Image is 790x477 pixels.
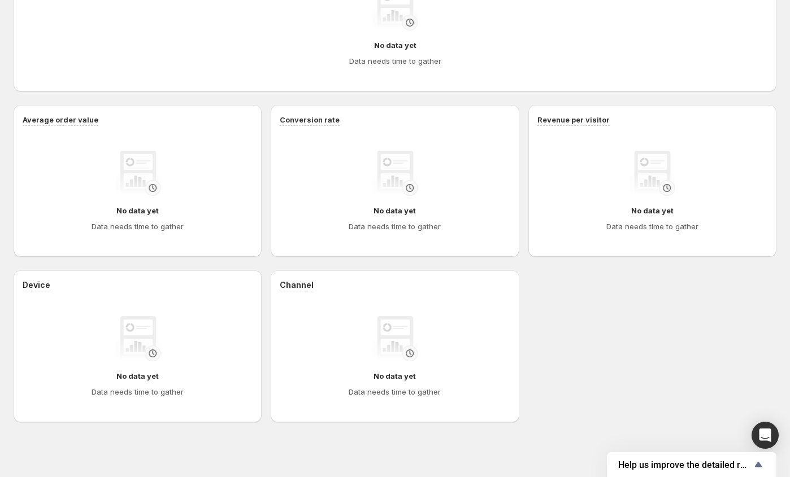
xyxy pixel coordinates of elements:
[349,221,441,232] h4: Data needs time to gather
[372,316,418,361] img: No data yet
[92,386,184,397] h4: Data needs time to gather
[618,458,765,471] button: Show survey - Help us improve the detailed report for A/B campaigns
[374,205,416,216] h4: No data yet
[92,221,184,232] h4: Data needs time to gather
[606,221,698,232] h4: Data needs time to gather
[280,114,340,125] h3: Conversion rate
[630,151,675,196] img: No data yet
[116,370,159,382] h4: No data yet
[752,422,779,449] div: Open Intercom Messenger
[115,316,160,361] img: No data yet
[349,55,441,67] h4: Data needs time to gather
[618,460,752,470] span: Help us improve the detailed report for A/B campaigns
[115,151,160,196] img: No data yet
[537,114,610,125] h3: Revenue per visitor
[349,386,441,397] h4: Data needs time to gather
[374,370,416,382] h4: No data yet
[631,205,674,216] h4: No data yet
[116,205,159,216] h4: No data yet
[23,279,50,291] h3: Device
[374,40,416,51] h4: No data yet
[23,114,98,125] h3: Average order value
[280,279,314,291] h3: Channel
[372,151,418,196] img: No data yet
